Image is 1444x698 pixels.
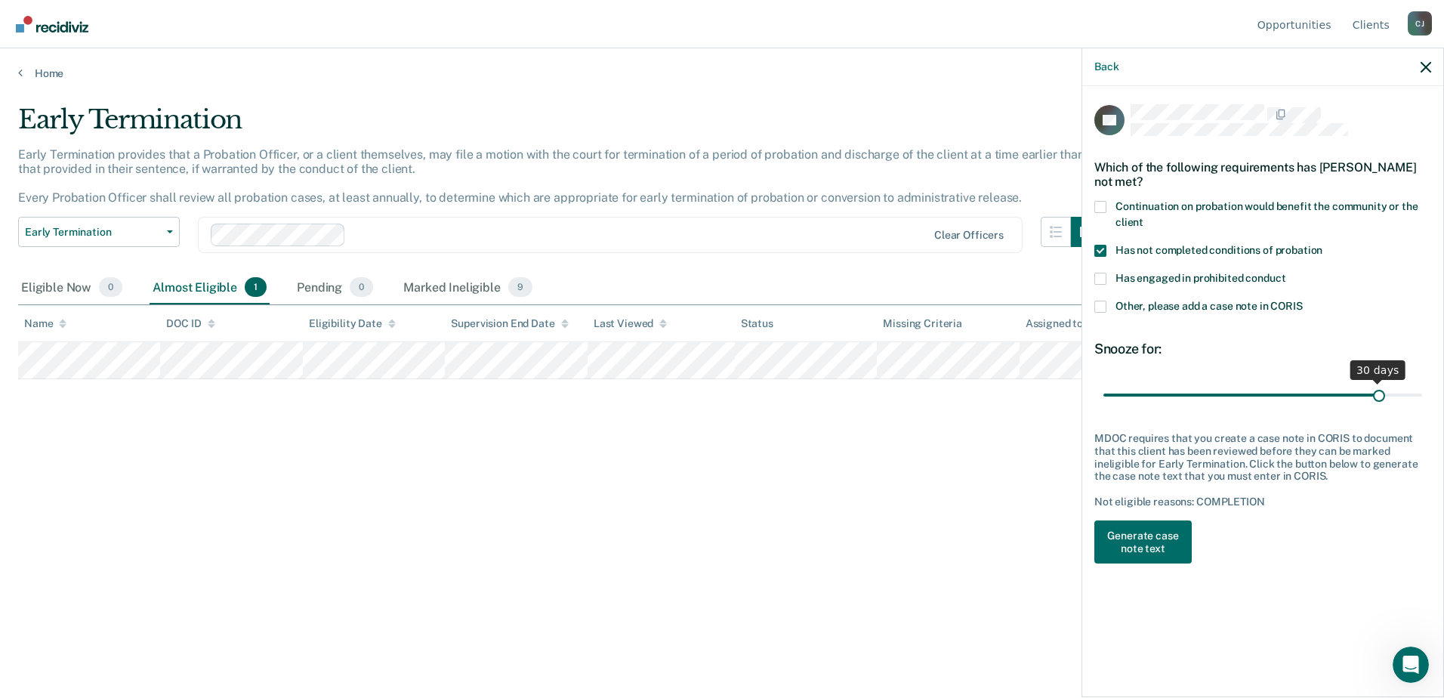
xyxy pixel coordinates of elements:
[1094,341,1431,357] div: Snooze for:
[25,226,161,239] span: Early Termination
[24,317,66,330] div: Name
[741,317,773,330] div: Status
[1115,244,1322,256] span: Has not completed conditions of probation
[294,271,376,304] div: Pending
[1094,60,1118,73] button: Back
[1393,647,1429,683] iframe: Intercom live chat
[18,147,1085,205] p: Early Termination provides that a Probation Officer, or a client themselves, may file a motion wi...
[16,16,88,32] img: Recidiviz
[1115,272,1285,284] span: Has engaged in prohibited conduct
[18,66,1426,80] a: Home
[166,317,214,330] div: DOC ID
[1350,360,1405,380] div: 30 days
[150,271,270,304] div: Almost Eligible
[18,104,1101,147] div: Early Termination
[1408,11,1432,36] button: Profile dropdown button
[1094,148,1431,201] div: Which of the following requirements has [PERSON_NAME] not met?
[883,317,962,330] div: Missing Criteria
[1026,317,1097,330] div: Assigned to
[1094,432,1431,483] div: MDOC requires that you create a case note in CORIS to document that this client has been reviewed...
[400,271,535,304] div: Marked Ineligible
[1094,496,1431,508] div: Not eligible reasons: COMPLETION
[350,277,373,297] span: 0
[1408,11,1432,36] div: C J
[934,229,1004,242] div: Clear officers
[99,277,122,297] span: 0
[508,277,532,297] span: 9
[594,317,667,330] div: Last Viewed
[1115,200,1418,228] span: Continuation on probation would benefit the community or the client
[1115,300,1303,312] span: Other, please add a case note in CORIS
[18,271,125,304] div: Eligible Now
[309,317,396,330] div: Eligibility Date
[451,317,568,330] div: Supervision End Date
[1094,520,1192,564] button: Generate case note text
[245,277,267,297] span: 1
